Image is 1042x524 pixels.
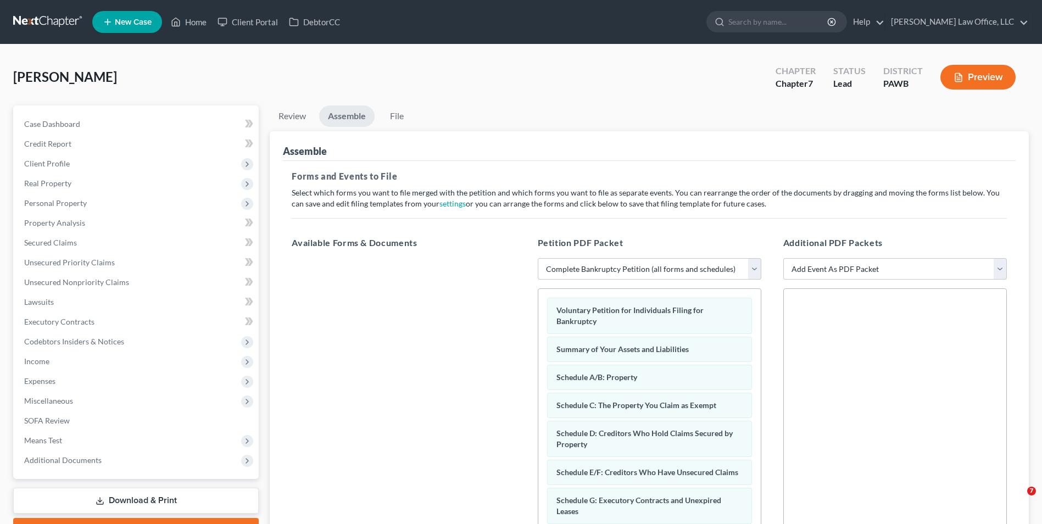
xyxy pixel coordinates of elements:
[319,105,375,127] a: Assemble
[556,467,738,477] span: Schedule E/F: Creditors Who Have Unsecured Claims
[848,12,884,32] a: Help
[940,65,1016,90] button: Preview
[24,179,71,188] span: Real Property
[15,134,259,154] a: Credit Report
[212,12,283,32] a: Client Portal
[13,488,259,514] a: Download & Print
[24,317,94,326] span: Executory Contracts
[15,411,259,431] a: SOFA Review
[165,12,212,32] a: Home
[15,114,259,134] a: Case Dashboard
[24,455,102,465] span: Additional Documents
[24,376,55,386] span: Expenses
[883,65,923,77] div: District
[15,213,259,233] a: Property Analysis
[292,170,1007,183] h5: Forms and Events to File
[24,277,129,287] span: Unsecured Nonpriority Claims
[556,372,637,382] span: Schedule A/B: Property
[283,12,346,32] a: DebtorCC
[24,238,77,247] span: Secured Claims
[24,337,124,346] span: Codebtors Insiders & Notices
[24,416,70,425] span: SOFA Review
[24,297,54,306] span: Lawsuits
[538,237,623,248] span: Petition PDF Packet
[24,198,87,208] span: Personal Property
[24,159,70,168] span: Client Profile
[556,344,689,354] span: Summary of Your Assets and Liabilities
[833,77,866,90] div: Lead
[283,144,327,158] div: Assemble
[292,236,515,249] h5: Available Forms & Documents
[783,236,1007,249] h5: Additional PDF Packets
[556,305,704,326] span: Voluntary Petition for Individuals Filing for Bankruptcy
[833,65,866,77] div: Status
[1005,487,1031,513] iframe: Intercom live chat
[292,187,1007,209] p: Select which forms you want to file merged with the petition and which forms you want to file as ...
[808,78,813,88] span: 7
[24,436,62,445] span: Means Test
[24,356,49,366] span: Income
[439,199,466,208] a: settings
[270,105,315,127] a: Review
[15,253,259,272] a: Unsecured Priority Claims
[556,400,716,410] span: Schedule C: The Property You Claim as Exempt
[115,18,152,26] span: New Case
[24,139,71,148] span: Credit Report
[728,12,829,32] input: Search by name...
[776,77,816,90] div: Chapter
[15,292,259,312] a: Lawsuits
[379,105,414,127] a: File
[24,258,115,267] span: Unsecured Priority Claims
[883,77,923,90] div: PAWB
[24,218,85,227] span: Property Analysis
[15,233,259,253] a: Secured Claims
[556,495,721,516] span: Schedule G: Executory Contracts and Unexpired Leases
[24,119,80,129] span: Case Dashboard
[1027,487,1036,495] span: 7
[15,312,259,332] a: Executory Contracts
[885,12,1028,32] a: [PERSON_NAME] Law Office, LLC
[15,272,259,292] a: Unsecured Nonpriority Claims
[13,69,117,85] span: [PERSON_NAME]
[24,396,73,405] span: Miscellaneous
[776,65,816,77] div: Chapter
[556,428,733,449] span: Schedule D: Creditors Who Hold Claims Secured by Property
